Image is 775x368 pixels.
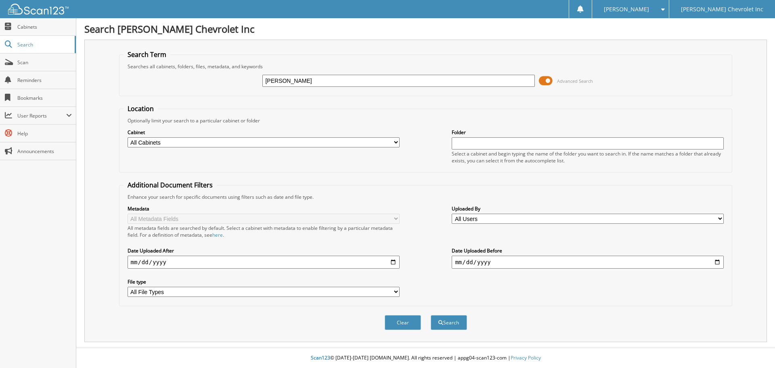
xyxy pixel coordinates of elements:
span: Scan123 [311,354,330,361]
span: Announcements [17,148,72,155]
span: [PERSON_NAME] [604,7,649,12]
div: All metadata fields are searched by default. Select a cabinet with metadata to enable filtering b... [128,225,400,238]
legend: Location [124,104,158,113]
input: end [452,256,724,269]
img: scan123-logo-white.svg [8,4,69,15]
label: Folder [452,129,724,136]
button: Search [431,315,467,330]
div: Optionally limit your search to a particular cabinet or folder [124,117,728,124]
legend: Search Term [124,50,170,59]
button: Clear [385,315,421,330]
span: Help [17,130,72,137]
iframe: Chat Widget [735,329,775,368]
div: Searches all cabinets, folders, files, metadata, and keywords [124,63,728,70]
label: Cabinet [128,129,400,136]
div: © [DATE]-[DATE] [DOMAIN_NAME]. All rights reserved | appg04-scan123-com | [76,348,775,368]
div: Select a cabinet and begin typing the name of the folder you want to search in. If the name match... [452,150,724,164]
label: File type [128,278,400,285]
a: here [212,231,223,238]
span: Cabinets [17,23,72,30]
label: Date Uploaded After [128,247,400,254]
span: Reminders [17,77,72,84]
div: Enhance your search for specific documents using filters such as date and file type. [124,193,728,200]
span: Advanced Search [557,78,593,84]
span: Search [17,41,71,48]
label: Metadata [128,205,400,212]
span: User Reports [17,112,66,119]
input: start [128,256,400,269]
label: Uploaded By [452,205,724,212]
span: [PERSON_NAME] Chevrolet Inc [681,7,763,12]
span: Bookmarks [17,95,72,101]
label: Date Uploaded Before [452,247,724,254]
legend: Additional Document Filters [124,181,217,189]
span: Scan [17,59,72,66]
a: Privacy Policy [511,354,541,361]
h1: Search [PERSON_NAME] Chevrolet Inc [84,22,767,36]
